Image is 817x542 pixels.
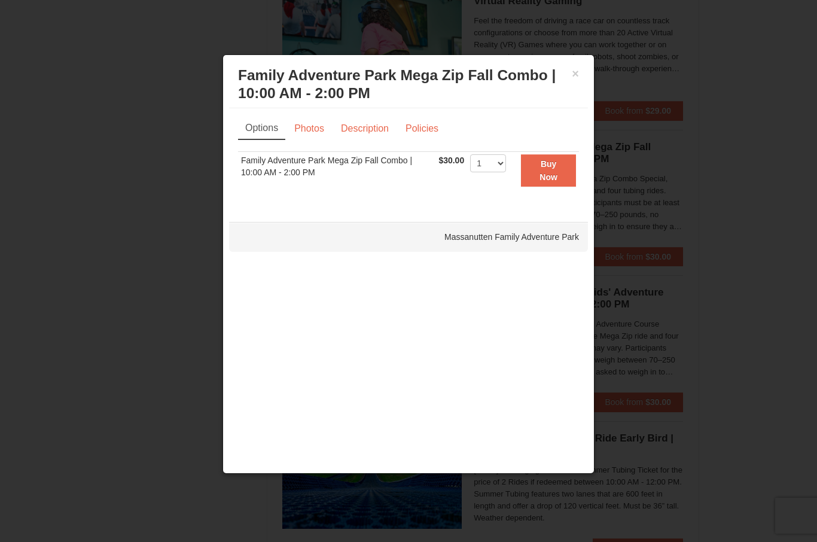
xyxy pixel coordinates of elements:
[398,117,446,140] a: Policies
[333,117,397,140] a: Description
[286,117,332,140] a: Photos
[539,159,557,182] strong: Buy Now
[229,222,588,252] div: Massanutten Family Adventure Park
[238,66,579,102] h3: Family Adventure Park Mega Zip Fall Combo | 10:00 AM - 2:00 PM
[238,151,435,189] td: Family Adventure Park Mega Zip Fall Combo | 10:00 AM - 2:00 PM
[238,117,285,140] a: Options
[521,154,576,187] button: Buy Now
[572,68,579,80] button: ×
[438,156,464,165] span: $30.00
